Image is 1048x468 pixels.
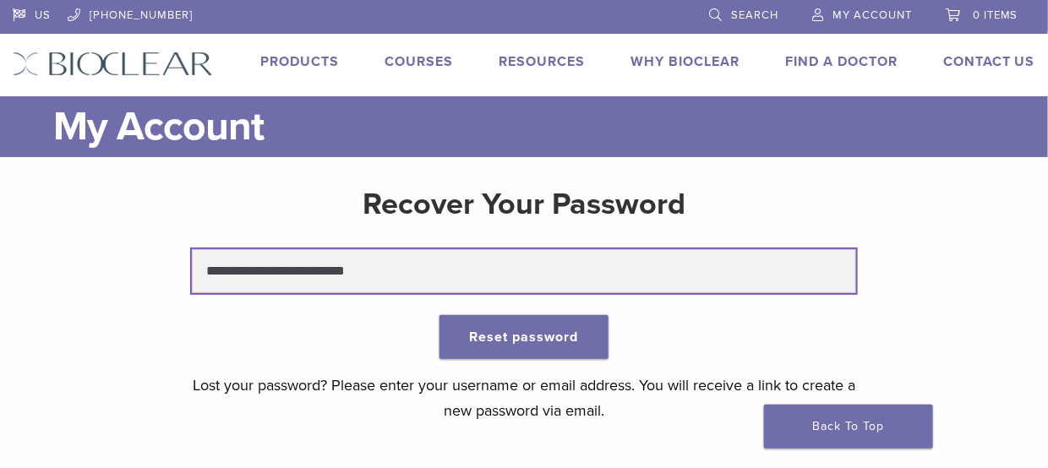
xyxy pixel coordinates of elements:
a: Courses [385,53,453,70]
a: Resources [499,53,585,70]
a: Products [260,53,339,70]
button: Reset password [439,315,609,359]
span: My Account [832,8,912,22]
a: Contact Us [943,53,1035,70]
p: Lost your password? Please enter your username or email address. You will receive a link to creat... [192,373,857,423]
h2: Recover Your Password [192,184,857,225]
a: Back To Top [764,405,933,449]
span: 0 items [973,8,1018,22]
a: Why Bioclear [630,53,740,70]
img: Bioclear [13,52,213,76]
a: Find A Doctor [785,53,898,70]
span: Search [731,8,778,22]
h1: My Account [53,96,1035,157]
